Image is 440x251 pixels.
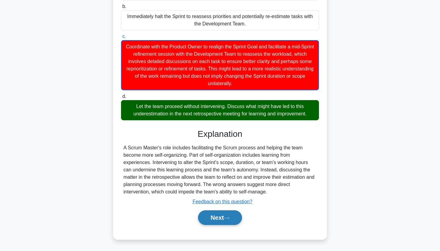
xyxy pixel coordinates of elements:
span: c. [122,34,126,39]
button: Next [198,210,242,225]
div: Let the team proceed without intervening. Discuss what might have led to this underestimation in ... [121,100,319,120]
a: Feedback on this question? [193,199,252,204]
h3: Explanation [125,129,315,139]
span: b. [122,4,126,9]
div: Coordinate with the Product Owner to realign the Sprint Goal and facilitate a mid-Sprint refineme... [121,40,319,90]
span: d. [122,94,126,99]
div: A Scrum Master's role includes facilitating the Scrum process and helping the team become more se... [123,144,317,196]
div: Immediately halt the Sprint to reassess priorities and potentially re-estimate tasks with the Dev... [121,10,319,30]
